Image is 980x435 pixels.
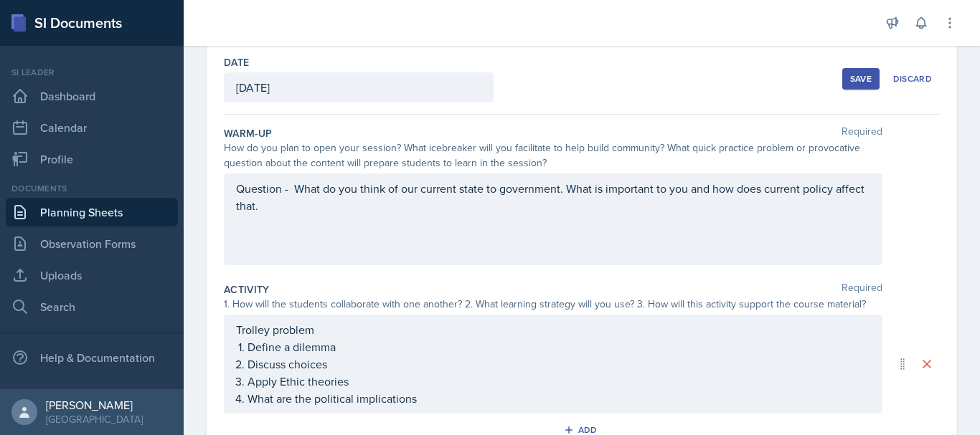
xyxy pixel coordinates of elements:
a: Profile [6,145,178,173]
div: 1. How will the students collaborate with one another? 2. What learning strategy will you use? 3.... [224,297,882,312]
label: Date [224,55,249,70]
div: [GEOGRAPHIC_DATA] [46,412,143,426]
div: Discard [893,73,932,85]
p: Question - What do you think of our current state to government. What is important to you and how... [236,180,870,214]
div: Save [850,73,872,85]
div: [PERSON_NAME] [46,398,143,412]
div: How do you plan to open your session? What icebreaker will you facilitate to help build community... [224,140,882,171]
p: Apply Ethic theories [248,373,870,390]
div: Documents [6,182,178,195]
span: Required [842,282,882,297]
a: Planning Sheets [6,198,178,226]
div: Si leader [6,66,178,79]
a: Dashboard [6,82,178,110]
label: Activity [224,282,270,297]
a: Uploads [6,261,178,290]
button: Save [842,68,880,90]
p: Define a dilemma [248,338,870,355]
a: Observation Forms [6,229,178,258]
span: Required [842,126,882,140]
label: Warm-Up [224,126,272,140]
button: Discard [885,68,940,90]
p: Discuss choices [248,355,870,373]
div: Help & Documentation [6,343,178,372]
p: What are the political implications [248,390,870,407]
a: Search [6,292,178,321]
p: Trolley problem [236,321,870,338]
a: Calendar [6,113,178,142]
